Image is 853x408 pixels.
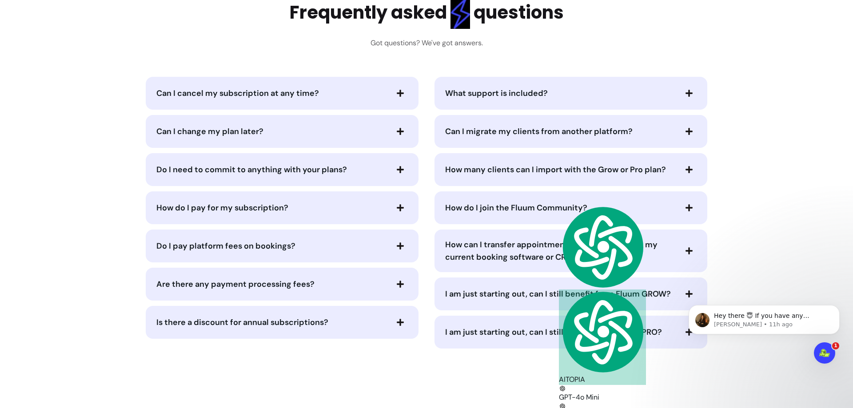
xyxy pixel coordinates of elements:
[156,202,288,213] span: How do I pay for my subscription?
[156,238,408,254] button: Do I pay platform fees on bookings?
[156,241,295,251] span: Do I pay platform fees on bookings?
[156,164,347,175] span: Do I need to commit to anything with your plans?
[156,88,319,99] span: Can I cancel my subscription at any time?
[445,86,697,101] button: What support is included?
[445,239,658,262] span: How can I transfer appointments and services from my current booking software or CRM?
[559,289,646,385] div: AITOPIA
[445,238,697,263] button: How can I transfer appointments and services from my current booking software or CRM?
[445,325,697,340] button: I am just starting out, can I still benefit from Fluum PRO?
[445,289,671,299] span: I am just starting out, can I still benefit from Fluum GROW?
[445,286,697,301] button: I am just starting out, can I still benefit from Fluum GROW?
[156,126,263,137] span: Can I change my plan later?
[156,277,408,292] button: Are there any payment processing fees?
[559,385,646,403] div: GPT-4o Mini
[445,200,697,215] button: How do I join the Fluum Community?
[445,327,662,337] span: I am just starting out, can I still benefit from Fluum PRO?
[156,124,408,139] button: Can I change my plan later?
[445,126,633,137] span: Can I migrate my clients from another platform?
[156,86,408,101] button: Can I cancel my subscription at any time?
[445,202,587,213] span: How do I join the Fluum Community?
[559,289,646,374] img: logo.svg
[559,205,646,289] img: logo.svg
[445,162,697,177] button: How many clients can I import with the Grow or Pro plan?
[156,317,328,328] span: Is there a discount for annual subscriptions?
[156,162,408,177] button: Do I need to commit to anything with your plans?
[156,315,408,330] button: Is there a discount for annual subscriptions?
[675,286,853,384] iframe: Intercom notifications message
[156,200,408,215] button: How do I pay for my subscription?
[559,385,566,392] img: gpt-black.svg
[832,342,839,349] span: 1
[445,88,548,99] span: What support is included?
[445,164,666,175] span: How many clients can I import with the Grow or Pro plan?
[371,38,483,48] h3: Got questions? We've got answers.
[445,124,697,139] button: Can I migrate my clients from another platform?
[156,279,315,289] span: Are there any payment processing fees?
[814,342,835,364] iframe: Intercom live chat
